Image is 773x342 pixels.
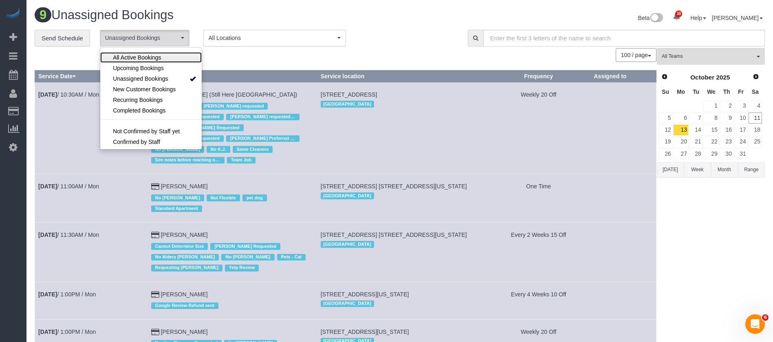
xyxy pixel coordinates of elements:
[35,282,148,319] td: Schedule date
[677,88,685,95] span: Monday
[35,30,90,47] a: Send Schedule
[5,8,21,20] a: Automaid Logo
[151,292,159,298] i: Credit Card Payment
[113,138,160,146] span: Confirmed by Staff
[703,124,719,135] a: 15
[750,71,762,83] a: Next
[703,148,719,159] a: 29
[658,124,672,135] a: 12
[689,148,703,159] a: 28
[616,48,656,62] nav: Pagination navigation
[317,71,487,82] th: Service location
[161,91,297,98] a: [PERSON_NAME] (Still Here [GEOGRAPHIC_DATA])
[762,314,769,321] span: 6
[209,34,335,42] span: All Locations
[105,34,179,42] span: Unassigned Bookings
[487,174,590,223] td: Frequency
[487,71,590,82] th: Frequency
[689,113,703,124] a: 7
[690,74,714,81] span: October
[734,113,748,124] a: 10
[38,291,57,298] b: [DATE]
[321,192,374,199] span: [GEOGRAPHIC_DATA]
[151,265,222,271] span: Requesting [PERSON_NAME]
[113,85,176,93] span: New Customer Bookings
[689,124,703,135] a: 14
[148,174,317,223] td: Customer
[590,282,656,319] td: Assigned to
[161,183,207,190] a: [PERSON_NAME]
[38,329,57,335] b: [DATE]
[738,88,744,95] span: Friday
[716,74,730,81] span: 2025
[317,174,487,223] td: Service location
[161,232,207,238] a: [PERSON_NAME]
[662,88,669,95] span: Sunday
[734,137,748,148] a: 24
[226,135,300,142] span: [PERSON_NAME] Preferred for [STREET_ADDRESS][PERSON_NAME]
[38,183,99,190] a: [DATE]/ 11:00AM / Mon
[659,71,670,83] a: Prev
[483,30,765,46] input: Enter the first 3 letters of the name to search
[321,101,374,107] span: [GEOGRAPHIC_DATA]
[317,82,487,174] td: Service location
[321,91,377,98] span: [STREET_ADDRESS]
[317,223,487,282] td: Service location
[720,148,733,159] a: 30
[487,82,590,174] td: Frequency
[113,127,180,135] span: Not Confirmed by Staff yet
[590,82,656,174] td: Assigned to
[638,15,663,21] a: Beta
[734,148,748,159] a: 31
[226,114,300,120] span: [PERSON_NAME] requested [STREET_ADDRESS]
[657,48,765,65] button: All Teams
[321,300,374,307] span: [GEOGRAPHIC_DATA]
[749,124,762,135] a: 18
[148,82,317,174] td: Customer
[174,124,244,131] span: [PERSON_NAME] Requested
[35,71,148,82] th: Service Date
[487,282,590,319] td: Frequency
[684,162,711,177] button: Week
[207,194,240,201] span: Not Flexible
[723,88,730,95] span: Thursday
[221,254,274,260] span: No [PERSON_NAME]
[38,291,96,298] a: [DATE]/ 1:00PM / Mon
[151,205,202,212] span: Standard Apartment
[749,101,762,112] a: 4
[616,48,656,62] button: 100 / page
[113,96,163,104] span: Recurring Bookings
[203,30,346,46] button: All Locations
[673,113,688,124] a: 6
[749,137,762,148] a: 25
[673,148,688,159] a: 27
[712,15,763,21] a: [PERSON_NAME]
[317,282,487,319] td: Service location
[161,329,207,335] a: [PERSON_NAME]
[703,113,719,124] a: 8
[38,91,99,98] a: [DATE]/ 10:30AM / Mon
[277,254,306,260] span: Pets - Cat
[752,88,759,95] span: Saturday
[148,223,317,282] td: Customer
[321,329,409,335] span: [STREET_ADDRESS][US_STATE]
[321,232,467,238] span: [STREET_ADDRESS] [STREET_ADDRESS][US_STATE]
[749,113,762,124] a: 11
[673,124,688,135] a: 13
[661,73,668,80] span: Prev
[720,101,733,112] a: 2
[321,239,483,249] div: Location
[745,314,765,334] iframe: Intercom live chat
[35,7,51,22] span: 9
[35,82,148,174] td: Schedule date
[487,223,590,282] td: Frequency
[227,157,256,163] span: Team Job
[151,254,219,260] span: No Aldery [PERSON_NAME]
[590,223,656,282] td: Assigned to
[590,174,656,223] td: Assigned to
[673,137,688,148] a: 20
[703,137,719,148] a: 22
[35,8,394,22] h1: Unassigned Bookings
[38,183,57,190] b: [DATE]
